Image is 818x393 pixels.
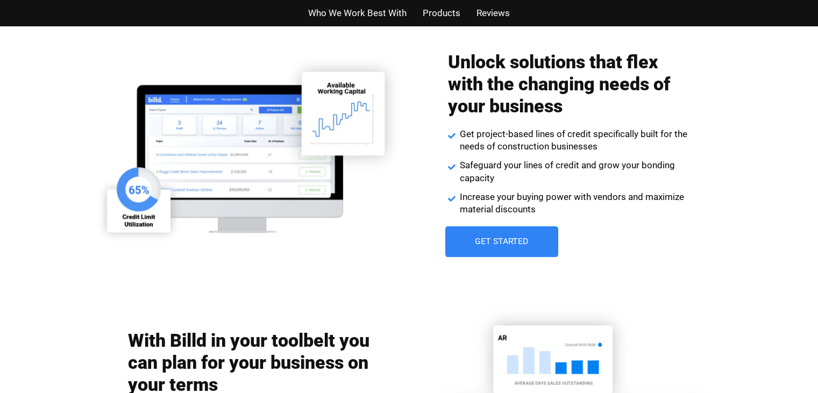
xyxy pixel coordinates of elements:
span: Safeguard your lines of credit and grow your bonding capacity [457,159,690,185]
span: Get Started [475,238,529,246]
span: Get project-based lines of credit specifically built for the needs of construction businesses [457,128,690,154]
a: Reviews [476,5,510,21]
span: Increase your buying power with vendors and maximize material discounts [457,191,690,217]
h2: Unlock solutions that flex with the changing needs of your business [448,51,690,117]
a: Products [423,5,460,21]
a: Get Started [445,226,558,258]
a: Who We Work Best With [308,5,407,21]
